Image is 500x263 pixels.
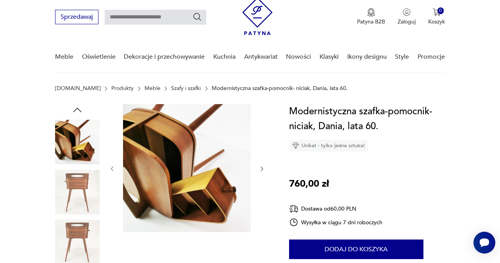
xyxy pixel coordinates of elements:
img: Ikona diamentu [292,142,299,149]
a: Antykwariat [244,42,278,72]
h1: Modernistyczna szafka-pomocnik- niciak, Dania, lata 60. [289,104,445,134]
img: Ikona koszyka [433,8,441,16]
div: 0 [437,7,444,14]
a: Kuchnia [213,42,236,72]
p: Koszyk [428,18,445,25]
a: Sprzedawaj [55,15,98,20]
img: Zdjęcie produktu Modernistyczna szafka-pomocnik- niciak, Dania, lata 60. [55,170,100,214]
iframe: Smartsupp widget button [473,232,495,254]
button: Dodaj do koszyka [289,240,423,259]
button: Szukaj [193,12,202,22]
a: Meble [55,42,73,72]
div: Dostawa od 60,00 PLN [289,204,383,214]
button: Sprzedawaj [55,10,98,24]
p: Patyna B2B [357,18,385,25]
p: Modernistyczna szafka-pomocnik- niciak, Dania, lata 60. [212,85,348,92]
img: Ikonka użytkownika [403,8,411,16]
a: Dekoracje i przechowywanie [124,42,205,72]
a: Nowości [286,42,311,72]
a: [DOMAIN_NAME] [55,85,101,92]
a: Klasyki [320,42,339,72]
a: Oświetlenie [82,42,116,72]
p: 760,00 zł [289,177,329,191]
a: Style [395,42,409,72]
a: Szafy i szafki [171,85,201,92]
button: Zaloguj [398,8,416,25]
div: Wysyłka w ciągu 7 dni roboczych [289,218,383,227]
img: Ikona dostawy [289,204,298,214]
img: Zdjęcie produktu Modernistyczna szafka-pomocnik- niciak, Dania, lata 60. [123,104,251,232]
img: Ikona medalu [367,8,375,17]
a: Ikony designu [347,42,387,72]
button: 0Koszyk [428,8,445,25]
div: Unikat - tylko jedna sztuka! [289,140,368,151]
a: Promocje [418,42,445,72]
p: Zaloguj [398,18,416,25]
button: Patyna B2B [357,8,385,25]
a: Meble [145,85,161,92]
a: Ikona medaluPatyna B2B [357,8,385,25]
img: Zdjęcie produktu Modernistyczna szafka-pomocnik- niciak, Dania, lata 60. [55,120,100,164]
a: Produkty [111,85,134,92]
